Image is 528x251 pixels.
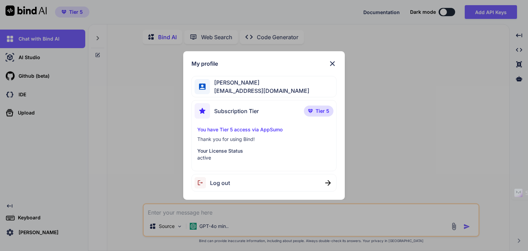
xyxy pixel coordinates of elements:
h1: My profile [191,59,218,68]
span: [EMAIL_ADDRESS][DOMAIN_NAME] [210,87,309,95]
img: profile [199,84,206,90]
span: Subscription Tier [214,107,259,115]
span: [PERSON_NAME] [210,78,309,87]
p: Your License Status [197,148,330,154]
p: Thank you for using Bind! [197,136,330,143]
p: active [197,154,330,161]
span: Tier 5 [316,108,329,114]
span: Log out [210,179,230,187]
img: logout [195,177,210,188]
img: close [328,59,337,68]
p: You have Tier 5 access via AppSumo [197,126,330,133]
img: subscription [195,103,210,119]
img: premium [308,109,313,113]
img: close [325,180,331,186]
